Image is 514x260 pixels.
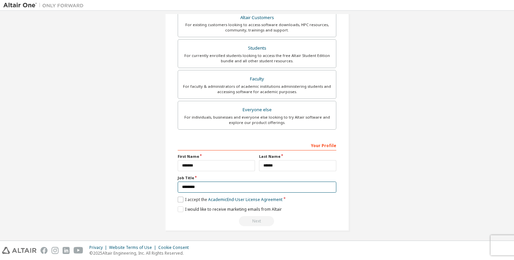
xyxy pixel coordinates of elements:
div: Your Profile [178,140,336,150]
div: Students [182,44,332,53]
img: instagram.svg [52,247,59,254]
img: linkedin.svg [63,247,70,254]
div: Everyone else [182,105,332,115]
img: Altair One [3,2,87,9]
div: For faculty & administrators of academic institutions administering students and accessing softwa... [182,84,332,94]
div: For currently enrolled students looking to access the free Altair Student Edition bundle and all ... [182,53,332,64]
div: Website Terms of Use [109,245,158,250]
div: For individuals, businesses and everyone else looking to try Altair software and explore our prod... [182,115,332,125]
img: altair_logo.svg [2,247,36,254]
img: youtube.svg [74,247,83,254]
label: Job Title [178,175,336,181]
label: Last Name [259,154,336,159]
div: Faculty [182,74,332,84]
label: I accept the [178,197,282,202]
div: For existing customers looking to access software downloads, HPC resources, community, trainings ... [182,22,332,33]
div: Read and acccept EULA to continue [178,216,336,226]
p: © 2025 Altair Engineering, Inc. All Rights Reserved. [89,250,193,256]
img: facebook.svg [40,247,48,254]
label: First Name [178,154,255,159]
label: I would like to receive marketing emails from Altair [178,206,282,212]
a: Academic End-User License Agreement [208,197,282,202]
div: Cookie Consent [158,245,193,250]
div: Privacy [89,245,109,250]
div: Altair Customers [182,13,332,22]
